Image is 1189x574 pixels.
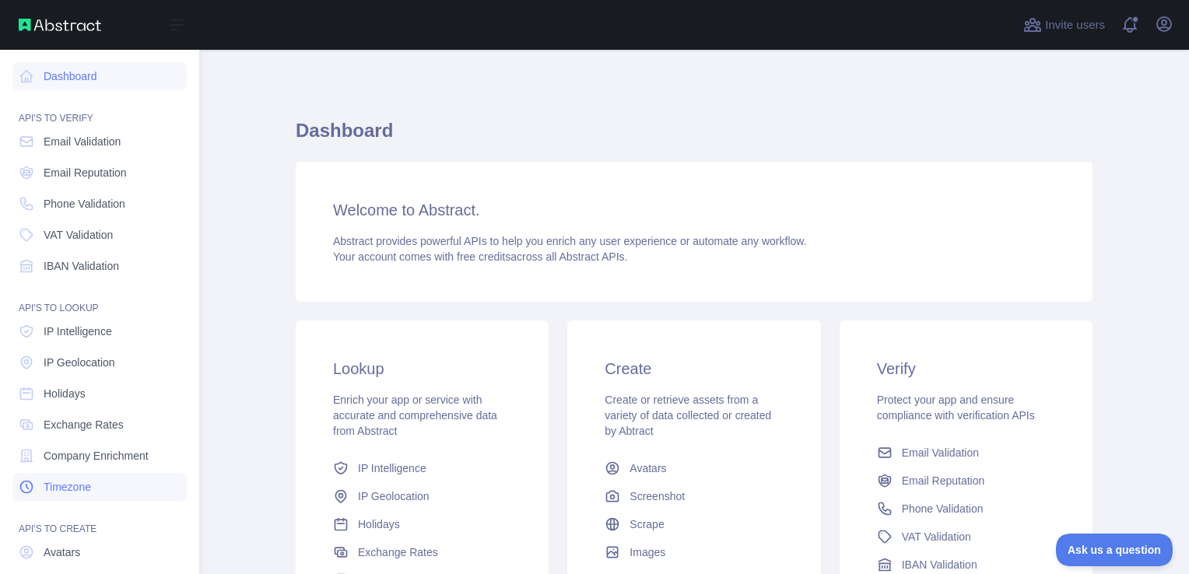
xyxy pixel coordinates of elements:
a: Email Reputation [12,159,187,187]
span: IBAN Validation [44,258,119,274]
a: Exchange Rates [327,538,517,566]
span: VAT Validation [44,227,113,243]
span: IP Intelligence [44,324,112,339]
div: API'S TO LOOKUP [12,283,187,314]
a: Phone Validation [12,190,187,218]
span: Scrape [630,516,664,532]
span: Screenshot [630,488,685,504]
a: VAT Validation [871,523,1061,551]
h3: Welcome to Abstract. [333,199,1055,221]
span: Holidays [358,516,400,532]
button: Invite users [1020,12,1108,37]
a: VAT Validation [12,221,187,249]
span: IP Geolocation [44,355,115,370]
img: Abstract API [19,19,101,31]
a: Email Validation [12,128,187,156]
a: Timezone [12,473,187,501]
span: VAT Validation [902,529,971,544]
span: Email Reputation [44,165,127,180]
span: Email Validation [902,445,979,460]
a: Images [598,538,789,566]
h3: Create [605,358,783,380]
a: Company Enrichment [12,442,187,470]
a: IP Geolocation [327,482,517,510]
span: Abstract provides powerful APIs to help you enrich any user experience or automate any workflow. [333,235,807,247]
span: IP Geolocation [358,488,430,504]
a: Avatars [598,454,789,482]
a: Scrape [598,510,789,538]
span: Create or retrieve assets from a variety of data collected or created by Abtract [605,394,771,437]
a: IP Intelligence [327,454,517,482]
span: Company Enrichment [44,448,149,464]
a: IP Intelligence [12,317,187,345]
a: IBAN Validation [12,252,187,280]
a: Holidays [327,510,517,538]
span: Images [630,544,665,560]
a: IP Geolocation [12,348,187,376]
span: Timezone [44,479,91,495]
a: Dashboard [12,62,187,90]
span: IP Intelligence [358,460,426,476]
a: Holidays [12,380,187,408]
iframe: Toggle Customer Support [1056,534,1173,566]
a: Phone Validation [871,495,1061,523]
a: Email Validation [871,439,1061,467]
span: Exchange Rates [44,417,124,432]
a: Screenshot [598,482,789,510]
span: Phone Validation [44,196,125,212]
span: Your account comes with across all Abstract APIs. [333,250,627,263]
span: Email Reputation [902,473,985,488]
span: Phone Validation [902,501,984,516]
h3: Lookup [333,358,511,380]
span: Avatars [630,460,666,476]
h3: Verify [877,358,1055,380]
a: Avatars [12,538,187,566]
span: Holidays [44,386,86,401]
div: API'S TO CREATE [12,504,187,535]
span: IBAN Validation [902,557,977,572]
h1: Dashboard [296,118,1093,156]
span: Email Validation [44,134,121,149]
div: API'S TO VERIFY [12,93,187,124]
span: Avatars [44,544,80,560]
span: free credits [457,250,510,263]
span: Invite users [1045,16,1105,34]
span: Protect your app and ensure compliance with verification APIs [877,394,1035,422]
a: Exchange Rates [12,411,187,439]
a: Email Reputation [871,467,1061,495]
span: Exchange Rates [358,544,438,560]
span: Enrich your app or service with accurate and comprehensive data from Abstract [333,394,497,437]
